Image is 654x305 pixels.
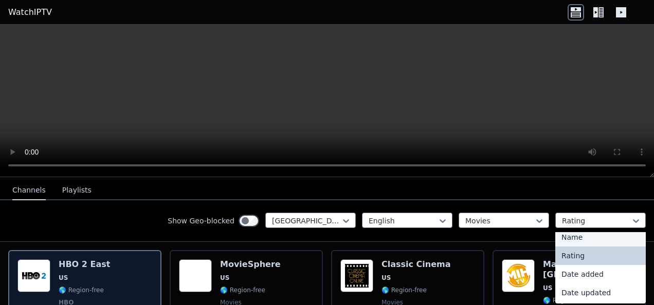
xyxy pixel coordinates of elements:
[543,296,588,304] span: 🌎 Region-free
[220,274,229,282] span: US
[382,274,391,282] span: US
[555,283,646,302] div: Date updated
[8,6,52,18] a: WatchIPTV
[220,259,281,270] h6: MovieSphere
[59,274,68,282] span: US
[502,259,535,292] img: Made In Hollywood
[555,265,646,283] div: Date added
[17,259,50,292] img: HBO 2 East
[555,246,646,265] div: Rating
[543,259,637,280] h6: Made In [GEOGRAPHIC_DATA]
[340,259,373,292] img: Classic Cinema
[543,284,552,292] span: US
[382,286,427,294] span: 🌎 Region-free
[382,259,451,270] h6: Classic Cinema
[12,181,46,200] button: Channels
[59,259,110,270] h6: HBO 2 East
[220,286,265,294] span: 🌎 Region-free
[62,181,92,200] button: Playlists
[555,228,646,246] div: Name
[168,216,234,226] label: Show Geo-blocked
[179,259,212,292] img: MovieSphere
[59,286,104,294] span: 🌎 Region-free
